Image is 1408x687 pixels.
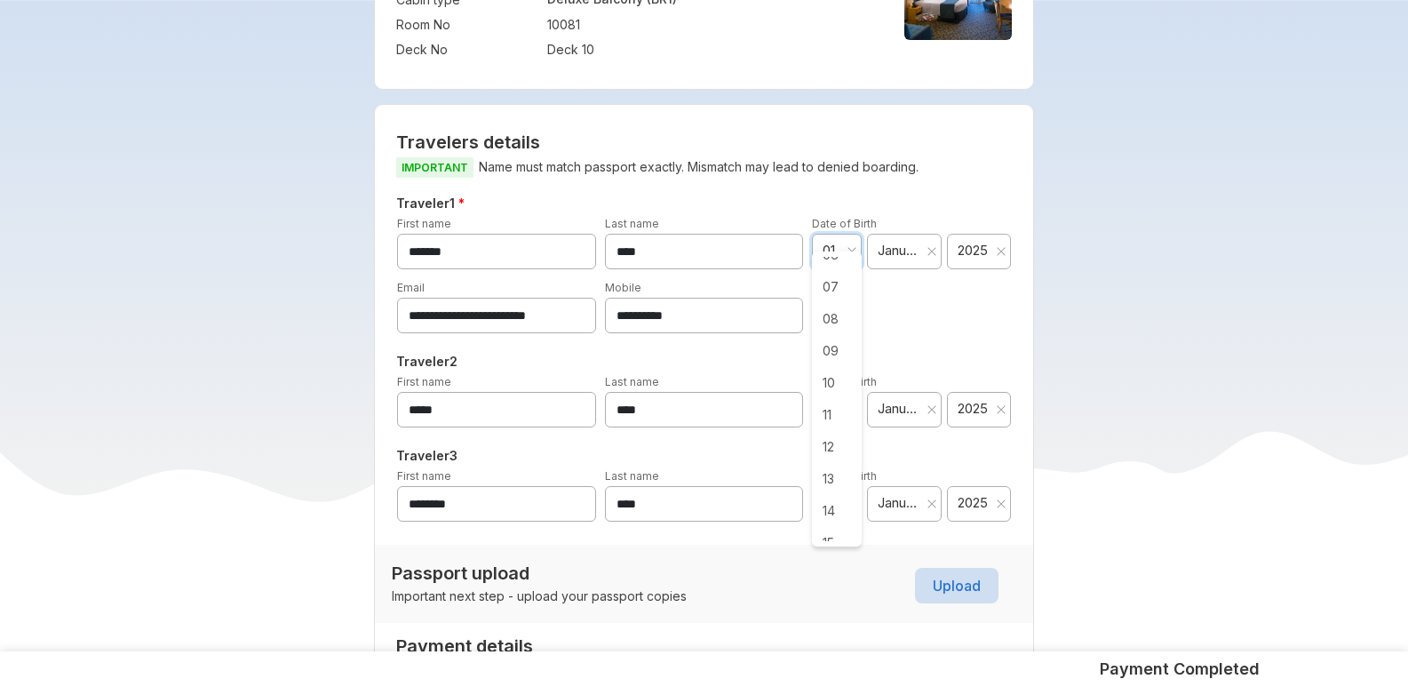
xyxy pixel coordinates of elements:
label: First name [397,217,451,230]
td: Room No [396,12,538,37]
label: First name [397,469,451,483]
span: 11 [812,399,862,431]
span: IMPORTANT [396,157,473,178]
label: First name [397,375,451,388]
svg: close [996,246,1006,257]
h5: Traveler 2 [393,351,1015,372]
span: 08 [812,303,862,335]
button: Clear [927,495,937,513]
td: 10081 [547,12,874,37]
span: 2025 [958,400,990,418]
span: 09 [812,335,862,367]
td: Deck 10 [547,37,874,62]
button: Clear [927,401,937,419]
label: Email [397,281,425,294]
span: January [878,242,919,260]
h2: Travelers details [396,132,1012,153]
p: Important next step - upload your passport copies [392,587,687,605]
span: 14 [812,495,862,527]
span: 15 [812,527,862,559]
button: Clear [996,495,1006,513]
h5: Payment Completed [1100,659,1260,680]
label: Last name [605,469,659,483]
td: : [538,37,547,62]
svg: close [996,404,1006,415]
span: January [878,494,919,512]
button: Clear [927,243,937,260]
span: 13 [812,463,862,495]
svg: close [927,404,937,415]
svg: close [927,246,937,257]
svg: close [847,246,857,257]
button: Clear [847,243,857,260]
td: : [538,12,547,37]
span: 10 [812,367,862,399]
label: Last name [605,375,659,388]
h5: Traveler 3 [393,445,1015,467]
button: Clear [996,401,1006,419]
button: Upload [915,568,998,603]
span: January [878,400,919,418]
span: 12 [812,431,862,463]
button: Clear [996,243,1006,260]
label: Last name [605,217,659,230]
td: Deck No [396,37,538,62]
h5: Traveler 1 [393,193,1015,214]
h2: Passport upload [392,563,687,584]
svg: close [927,499,937,509]
span: 2025 [958,242,990,260]
label: Date of Birth [812,217,877,230]
span: 07 [812,271,862,303]
label: Mobile [605,281,641,294]
span: 01 [823,242,842,260]
svg: close [996,499,1006,509]
span: 2025 [958,494,990,512]
h2: Payment details [396,635,744,657]
p: Name must match passport exactly. Mismatch may lead to denied boarding. [396,156,1012,179]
